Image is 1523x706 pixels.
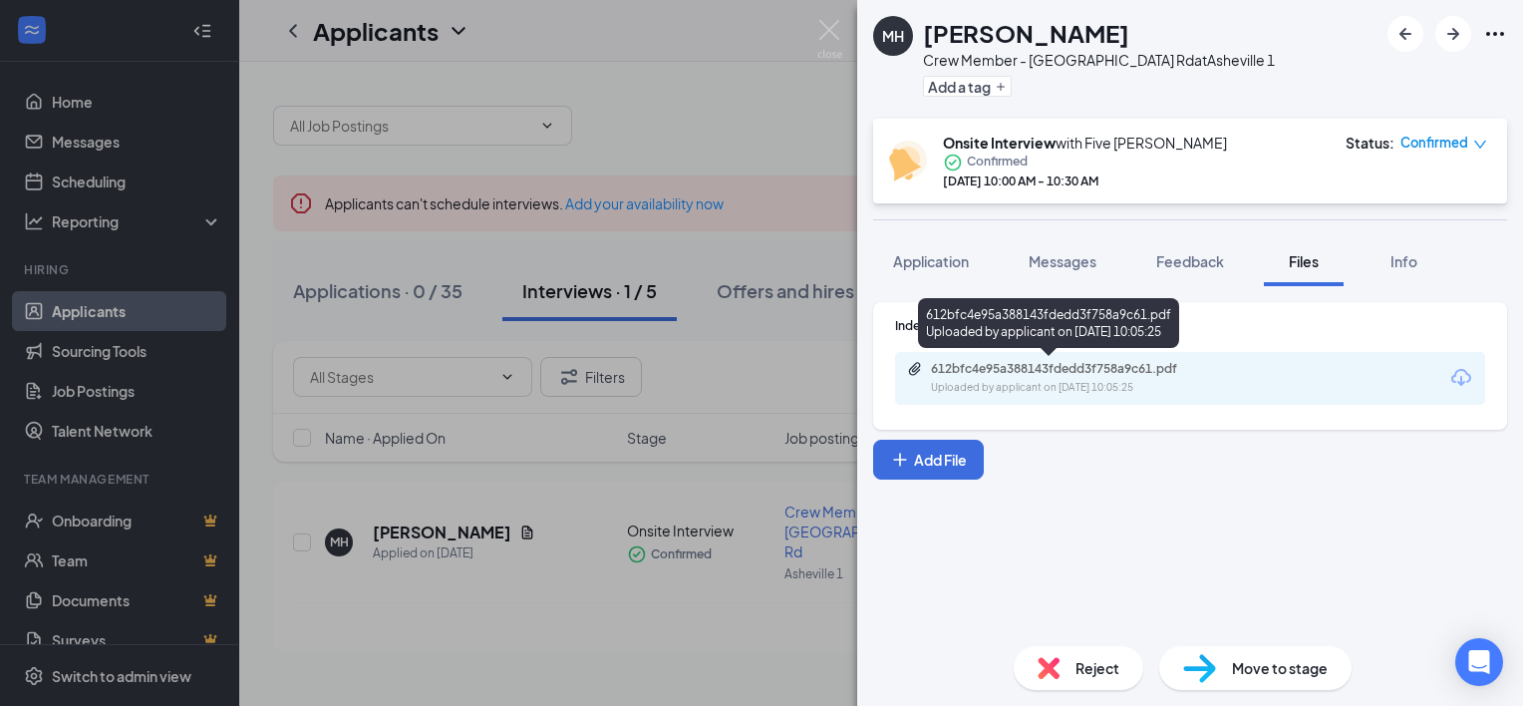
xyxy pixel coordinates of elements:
div: Status : [1346,133,1394,153]
span: Confirmed [1400,133,1468,153]
span: Files [1289,252,1319,270]
div: Indeed Resume [895,317,1485,334]
svg: CheckmarkCircle [943,153,963,173]
svg: Download [1449,366,1473,390]
div: with Five [PERSON_NAME] [943,133,1227,153]
svg: Plus [995,81,1007,93]
div: [DATE] 10:00 AM - 10:30 AM [943,173,1227,189]
button: Add FilePlus [873,440,984,480]
span: Move to stage [1232,657,1328,679]
button: ArrowLeftNew [1387,16,1423,52]
span: Confirmed [967,153,1028,173]
svg: ArrowRight [1441,22,1465,46]
svg: ArrowLeftNew [1393,22,1417,46]
span: Reject [1075,657,1119,679]
div: Crew Member - [GEOGRAPHIC_DATA] Rd at Asheville 1 [923,50,1275,70]
b: Onsite Interview [943,134,1056,152]
svg: Paperclip [907,361,923,377]
div: Open Intercom Messenger [1455,638,1503,686]
h1: [PERSON_NAME] [923,16,1129,50]
span: Messages [1029,252,1096,270]
span: Application [893,252,969,270]
div: 612bfc4e95a388143fdedd3f758a9c61.pdf [931,361,1210,377]
a: Paperclip612bfc4e95a388143fdedd3f758a9c61.pdfUploaded by applicant on [DATE] 10:05:25 [907,361,1230,396]
svg: Plus [890,450,910,470]
button: PlusAdd a tag [923,76,1012,97]
div: 612bfc4e95a388143fdedd3f758a9c61.pdf Uploaded by applicant on [DATE] 10:05:25 [918,298,1179,348]
button: ArrowRight [1435,16,1471,52]
div: MH [882,26,904,46]
div: Uploaded by applicant on [DATE] 10:05:25 [931,380,1230,396]
span: down [1473,138,1487,152]
svg: Ellipses [1483,22,1507,46]
span: Info [1390,252,1417,270]
span: Feedback [1156,252,1224,270]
